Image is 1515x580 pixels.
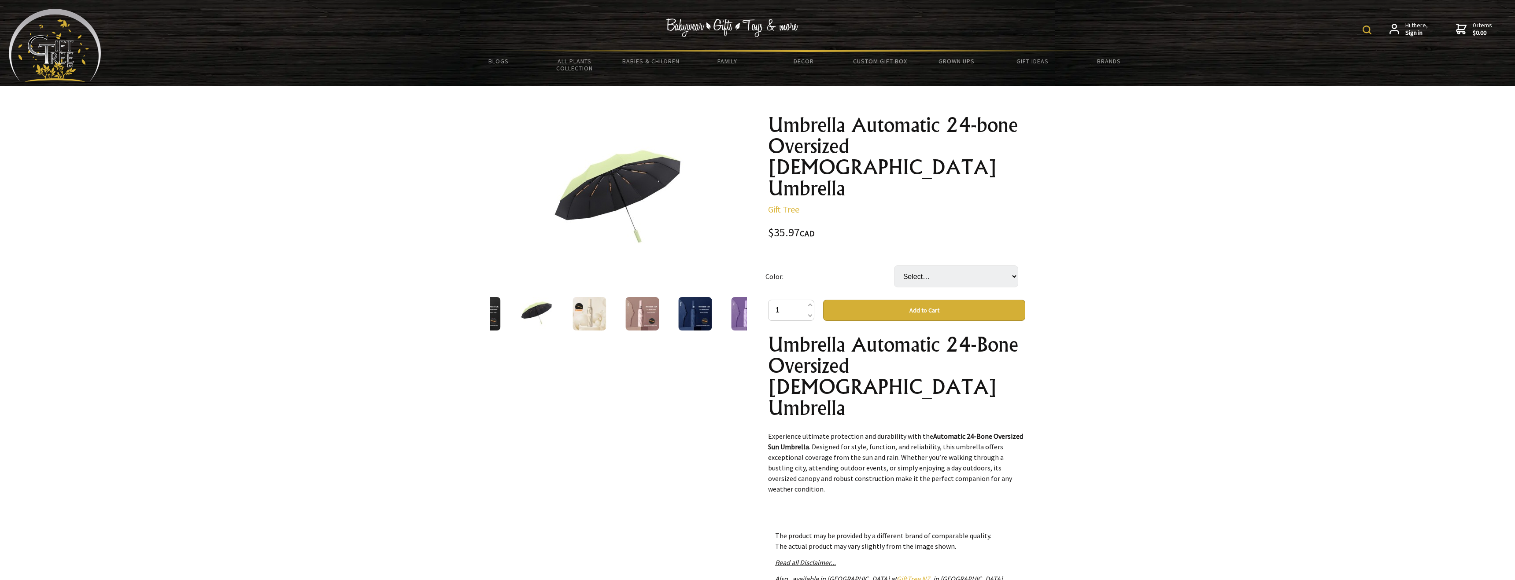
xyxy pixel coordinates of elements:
span: 0 items [1473,21,1492,37]
a: Brands [1071,52,1147,70]
a: Custom Gift Box [842,52,918,70]
span: Hi there, [1405,22,1428,37]
a: 0 items$0.00 [1456,22,1492,37]
img: product search [1363,26,1371,34]
a: Family [689,52,765,70]
img: Babyware - Gifts - Toys and more... [9,9,101,82]
h1: Umbrella Automatic 24-bone Oversized [DEMOGRAPHIC_DATA] Umbrella [768,114,1025,199]
img: Umbrella Automatic 24-bone Oversized Sun Umbrella [731,297,765,330]
a: Grown Ups [918,52,994,70]
span: CAD [800,228,815,239]
a: Decor [765,52,842,70]
img: Umbrella Automatic 24-bone Oversized Sun Umbrella [625,297,659,330]
img: Umbrella Automatic 24-bone Oversized Sun Umbrella [678,297,712,330]
strong: Sign in [1405,29,1428,37]
td: Color: [765,253,894,300]
a: Gift Tree [768,204,799,215]
img: Umbrella Automatic 24-bone Oversized Sun Umbrella [520,297,553,330]
button: Add to Cart [823,300,1025,321]
a: Hi there,Sign in [1389,22,1428,37]
img: Umbrella Automatic 24-bone Oversized Sun Umbrella [467,297,500,330]
img: Babywear - Gifts - Toys & more [666,18,798,37]
img: Umbrella Automatic 24-bone Oversized Sun Umbrella [550,132,687,269]
h1: Umbrella Automatic 24-Bone Oversized [DEMOGRAPHIC_DATA] Umbrella [768,334,1025,418]
div: $35.97 [768,227,1025,239]
a: Gift Ideas [994,52,1071,70]
p: The product may be provided by a different brand of comparable quality. The actual product may va... [775,530,1018,551]
div: Umbrella *1 [768,334,1025,510]
a: Read all Disclaimer... [775,558,836,567]
img: Umbrella Automatic 24-bone Oversized Sun Umbrella [573,297,606,330]
p: Experience ultimate protection and durability with the . Designed for style, function, and reliab... [768,431,1025,494]
strong: $0.00 [1473,29,1492,37]
a: Babies & Children [613,52,689,70]
a: All Plants Collection [536,52,613,77]
a: BLOGS [460,52,536,70]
